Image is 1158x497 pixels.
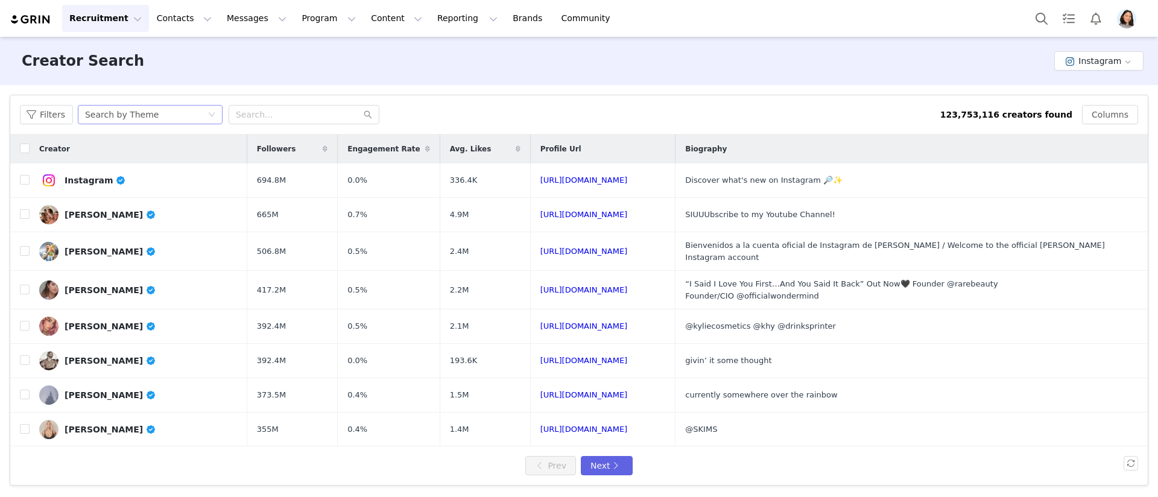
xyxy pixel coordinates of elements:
div: 123,753,116 creators found [940,109,1072,121]
img: v2 [39,317,59,336]
img: v2 [39,171,59,190]
a: [URL][DOMAIN_NAME] [540,425,628,434]
span: 417.2M [257,284,286,296]
span: Creator [39,144,70,154]
button: Search [1028,5,1055,32]
span: 193.6K [450,355,478,367]
span: 1.5M [450,389,469,401]
span: givin’ it some thought [685,356,771,365]
span: Bienvenidos a la cuenta oficial de Instagram de [PERSON_NAME] / Welcome to the official [PERSON_N... [685,241,1105,262]
a: [URL][DOMAIN_NAME] [540,356,628,365]
a: Tasks [1055,5,1082,32]
span: Biography [685,144,727,154]
span: SIUUUbscribe to my Youtube Channel! [685,210,835,219]
span: Followers [257,144,296,154]
span: 4.9M [450,209,469,221]
a: [PERSON_NAME] [39,351,238,370]
button: Notifications [1083,5,1109,32]
span: @SKIMS [685,425,717,434]
span: currently somewhere over the rainbow [685,390,837,399]
button: Reporting [430,5,505,32]
span: @kyliecosmetics @khy @drinksprinter [685,321,836,331]
div: Search by Theme [85,106,159,124]
span: 0.4% [347,389,367,401]
button: Columns [1082,105,1138,124]
a: Brands [505,5,553,32]
button: Program [294,5,363,32]
span: 665M [257,209,279,221]
img: v2 [39,242,59,261]
h3: Creator Search [22,50,144,72]
a: [PERSON_NAME] [39,205,238,224]
button: Prev [525,456,576,475]
img: v2 [39,205,59,224]
a: Instagram [39,171,238,190]
span: Profile Url [540,144,581,154]
a: [URL][DOMAIN_NAME] [540,247,628,256]
span: “I Said I Love You First…And You Said It Back” Out Now🖤 Founder @rarebeauty Founder/CIO @official... [685,279,998,300]
button: Profile [1110,9,1148,28]
img: 2b480270-d889-4394-a4e9-820b20aeff80.jpeg [1117,9,1136,28]
span: 0.5% [347,284,367,296]
button: Messages [220,5,294,32]
span: 0.7% [347,209,367,221]
button: Recruitment [62,5,149,32]
div: [PERSON_NAME] [65,356,156,366]
i: icon: search [364,110,372,119]
a: [PERSON_NAME] [39,280,238,300]
button: Content [364,5,429,32]
input: Search... [229,105,379,124]
button: Contacts [150,5,219,32]
span: 2.4M [450,245,469,258]
span: Engagement Rate [347,144,420,154]
a: [PERSON_NAME] [39,385,238,405]
a: [PERSON_NAME] [39,420,238,439]
span: 392.4M [257,320,286,332]
span: 0.5% [347,245,367,258]
span: 355M [257,423,279,435]
a: [PERSON_NAME] [39,242,238,261]
a: Community [554,5,623,32]
div: [PERSON_NAME] [65,285,156,295]
img: v2 [39,385,59,405]
button: Filters [20,105,73,124]
a: [URL][DOMAIN_NAME] [540,285,628,294]
div: Instagram [65,176,126,185]
span: 506.8M [257,245,286,258]
a: [PERSON_NAME] [39,317,238,336]
span: 392.4M [257,355,286,367]
img: v2 [39,420,59,439]
a: [URL][DOMAIN_NAME] [540,390,628,399]
span: 0.0% [347,355,367,367]
img: v2 [39,280,59,300]
button: Instagram [1054,51,1144,71]
span: 694.8M [257,174,286,186]
span: 2.1M [450,320,469,332]
div: [PERSON_NAME] [65,425,156,434]
span: 0.4% [347,423,367,435]
button: Next [581,456,633,475]
span: Discover what's new on Instagram 🔎✨ [685,176,843,185]
span: 0.5% [347,320,367,332]
div: [PERSON_NAME] [65,210,156,220]
a: [URL][DOMAIN_NAME] [540,210,628,219]
div: [PERSON_NAME] [65,321,156,331]
img: grin logo [10,14,52,25]
i: icon: down [208,111,215,119]
div: [PERSON_NAME] [65,247,156,256]
div: [PERSON_NAME] [65,390,156,400]
span: 0.0% [347,174,367,186]
a: [URL][DOMAIN_NAME] [540,176,628,185]
span: 1.4M [450,423,469,435]
a: [URL][DOMAIN_NAME] [540,321,628,331]
span: 2.2M [450,284,469,296]
span: 336.4K [450,174,478,186]
span: Avg. Likes [450,144,492,154]
span: 373.5M [257,389,286,401]
img: v2 [39,351,59,370]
